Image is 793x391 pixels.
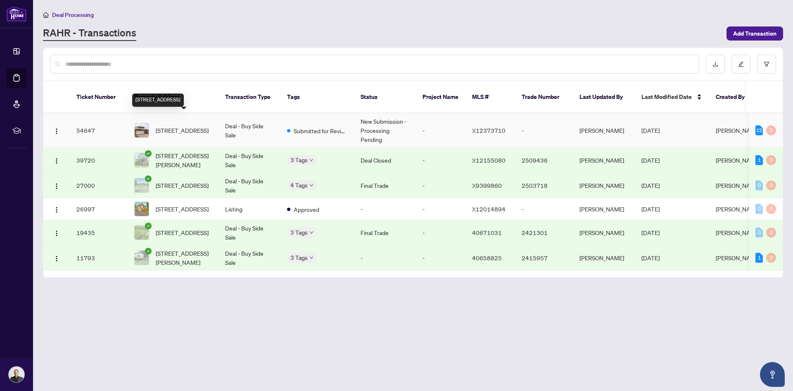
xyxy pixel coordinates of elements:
[43,26,136,41] a: RAHR - Transactions
[573,81,635,113] th: Last Updated By
[70,148,128,173] td: 39720
[135,178,149,192] img: thumbnail-img
[712,61,718,67] span: download
[515,173,573,198] td: 2503718
[515,148,573,173] td: 2509436
[53,230,60,237] img: Logo
[354,113,416,148] td: New Submission - Processing Pending
[766,125,776,135] div: 0
[70,113,128,148] td: 54647
[309,183,313,187] span: down
[755,155,763,165] div: 1
[354,220,416,245] td: Final Trade
[766,253,776,263] div: 0
[755,204,763,214] div: 0
[716,127,760,134] span: [PERSON_NAME]
[280,81,354,113] th: Tags
[515,245,573,271] td: 2415957
[53,128,60,134] img: Logo
[573,173,635,198] td: [PERSON_NAME]
[755,125,763,135] div: 12
[50,202,63,216] button: Logo
[218,173,280,198] td: Deal - Buy Side Sale
[416,113,465,148] td: -
[9,367,24,382] img: Profile Icon
[135,202,149,216] img: thumbnail-img
[416,148,465,173] td: -
[641,229,660,236] span: [DATE]
[709,81,759,113] th: Created By
[70,220,128,245] td: 19435
[354,81,416,113] th: Status
[135,251,149,265] img: thumbnail-img
[472,229,502,236] span: 40671031
[53,255,60,262] img: Logo
[716,182,760,189] span: [PERSON_NAME]
[766,155,776,165] div: 0
[727,26,783,41] button: Add Transaction
[354,148,416,173] td: Deal Closed
[716,156,760,164] span: [PERSON_NAME]
[766,228,776,237] div: 0
[70,81,128,113] th: Ticket Number
[766,180,776,190] div: 0
[128,81,218,113] th: Property Address
[218,81,280,113] th: Transaction Type
[641,205,660,213] span: [DATE]
[764,61,769,67] span: filter
[156,249,212,267] span: [STREET_ADDRESS][PERSON_NAME]
[635,81,709,113] th: Last Modified Date
[416,173,465,198] td: -
[472,205,506,213] span: X12014894
[135,153,149,167] img: thumbnail-img
[135,225,149,240] img: thumbnail-img
[50,154,63,167] button: Logo
[515,81,573,113] th: Trade Number
[731,55,750,74] button: edit
[416,198,465,220] td: -
[145,175,152,182] span: check-circle
[573,148,635,173] td: [PERSON_NAME]
[309,256,313,260] span: down
[354,198,416,220] td: -
[757,55,776,74] button: filter
[145,223,152,229] span: check-circle
[309,230,313,235] span: down
[416,245,465,271] td: -
[53,206,60,213] img: Logo
[218,113,280,148] td: Deal - Buy Side Sale
[716,254,760,261] span: [PERSON_NAME]
[641,254,660,261] span: [DATE]
[218,220,280,245] td: Deal - Buy Side Sale
[733,27,776,40] span: Add Transaction
[52,11,94,19] span: Deal Processing
[573,198,635,220] td: [PERSON_NAME]
[755,228,763,237] div: 0
[515,113,573,148] td: -
[573,245,635,271] td: [PERSON_NAME]
[354,173,416,198] td: Final Trade
[465,81,515,113] th: MLS #
[290,228,308,237] span: 3 Tags
[50,179,63,192] button: Logo
[716,229,760,236] span: [PERSON_NAME]
[641,92,692,101] span: Last Modified Date
[156,204,209,213] span: [STREET_ADDRESS]
[43,12,49,18] span: home
[50,124,63,137] button: Logo
[738,61,744,67] span: edit
[716,205,760,213] span: [PERSON_NAME]
[53,158,60,164] img: Logo
[70,173,128,198] td: 27000
[472,127,506,134] span: X12373710
[218,148,280,173] td: Deal - Buy Side Sale
[156,126,209,135] span: [STREET_ADDRESS]
[641,127,660,134] span: [DATE]
[218,245,280,271] td: Deal - Buy Side Sale
[156,228,209,237] span: [STREET_ADDRESS]
[760,362,785,387] button: Open asap
[515,220,573,245] td: 2421301
[755,180,763,190] div: 0
[7,6,26,22] img: logo
[472,182,502,189] span: X9399860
